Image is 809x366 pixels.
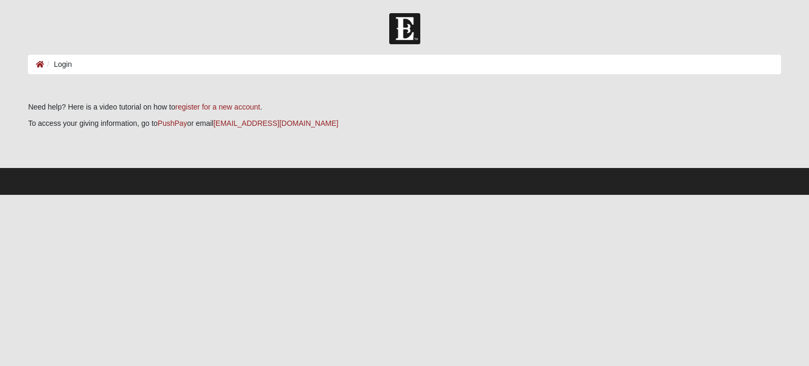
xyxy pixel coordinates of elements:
img: Church of Eleven22 Logo [389,13,420,44]
p: Need help? Here is a video tutorial on how to . [28,102,781,113]
a: [EMAIL_ADDRESS][DOMAIN_NAME] [213,119,338,127]
li: Login [44,59,72,70]
p: To access your giving information, go to or email [28,118,781,129]
a: register for a new account [175,103,260,111]
a: PushPay [157,119,187,127]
